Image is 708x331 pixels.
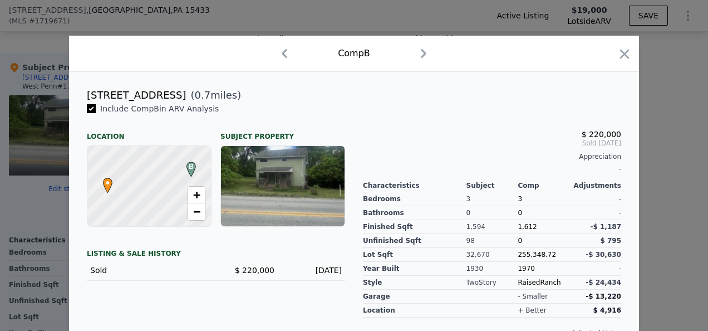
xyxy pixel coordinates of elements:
span: 1,612 [518,223,537,231]
span: $ 795 [600,237,621,245]
span: $ 4,916 [593,306,621,314]
div: Appreciation [363,152,621,161]
div: Characteristics [363,181,466,190]
span: -$ 30,630 [586,251,621,259]
div: Bedrooms [363,192,466,206]
span: $ 220,000 [582,130,621,139]
span: Include Comp B in ARV Analysis [96,104,223,113]
div: • [100,178,107,184]
div: Sold [90,265,207,276]
div: + better [518,306,546,315]
div: - [569,206,621,220]
div: garage [363,290,466,304]
div: Year Built [363,262,466,276]
div: 3 [466,192,518,206]
span: -$ 13,220 [586,293,621,300]
a: Zoom in [188,187,205,203]
span: 0.7 [195,89,211,101]
div: LISTING & SALE HISTORY [87,249,345,260]
span: 255,348.72 [518,251,556,259]
div: Unfinished Sqft [363,234,466,248]
div: - [569,192,621,206]
div: Comp B [338,47,370,60]
span: -$ 1,187 [591,223,621,231]
div: [DATE] [283,265,342,276]
div: Style [363,276,466,290]
div: B [184,162,190,168]
span: $ 220,000 [235,266,274,275]
a: Zoom out [188,203,205,220]
span: • [100,174,115,191]
div: - [569,262,621,276]
div: 1930 [466,262,518,276]
span: B [184,162,199,172]
div: TwoStory [466,276,518,290]
div: Subject [466,181,518,190]
div: 32,670 [466,248,518,262]
div: Bathrooms [363,206,466,220]
div: [STREET_ADDRESS] [87,87,186,103]
span: 3 [518,195,522,203]
div: 1970 [518,262,569,276]
div: location [363,304,466,318]
span: − [193,205,200,218]
div: 0 [518,206,569,220]
div: 1,594 [466,220,518,234]
div: RaisedRanch [518,276,569,290]
span: Sold [DATE] [363,139,621,148]
span: 0 [518,237,522,245]
div: - [363,161,621,177]
div: Lot Sqft [363,248,466,262]
div: Finished Sqft [363,220,466,234]
div: 98 [466,234,518,248]
span: ( miles) [186,87,241,103]
div: Comp [518,181,569,190]
span: + [193,188,200,202]
div: Location [87,123,212,141]
div: Adjustments [569,181,621,190]
div: 0 [466,206,518,220]
div: - smaller [518,292,548,301]
div: Subject Property [220,123,345,141]
span: -$ 24,434 [586,279,621,286]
